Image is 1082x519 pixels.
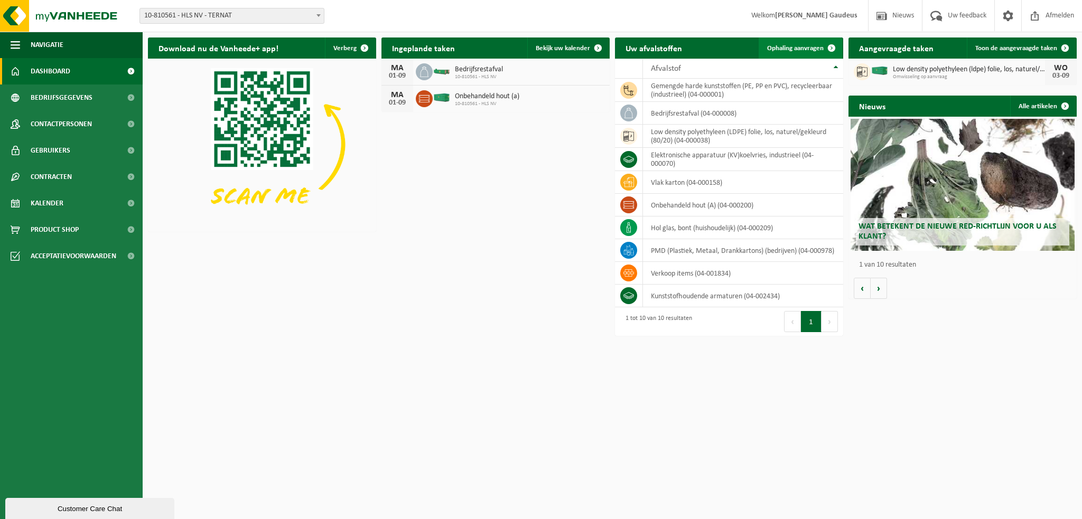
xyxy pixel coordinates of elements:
a: Wat betekent de nieuwe RED-richtlijn voor u als klant? [851,119,1074,251]
span: Contracten [31,164,72,190]
a: Toon de aangevraagde taken [967,37,1076,59]
h2: Aangevraagde taken [848,37,944,58]
span: Contactpersonen [31,111,92,137]
span: 10-810561 - HLS NV [455,74,503,80]
td: gemengde harde kunststoffen (PE, PP en PVC), recycleerbaar (industrieel) (04-000001) [643,79,843,102]
td: bedrijfsrestafval (04-000008) [643,102,843,125]
div: MA [387,91,408,99]
span: Ophaling aanvragen [767,45,824,52]
td: kunststofhoudende armaturen (04-002434) [643,285,843,307]
span: Product Shop [31,216,79,243]
td: onbehandeld hout (A) (04-000200) [643,194,843,216]
button: Verberg [325,37,375,59]
a: Alle artikelen [1010,96,1076,117]
button: Next [822,311,838,332]
span: Navigatie [31,32,63,58]
iframe: chat widget [5,496,176,519]
button: Previous [784,311,801,332]
a: Ophaling aanvragen [759,37,842,59]
strong: [PERSON_NAME] Gaudeus [775,12,857,20]
span: Wat betekent de nieuwe RED-richtlijn voor u als klant? [859,222,1057,241]
h2: Uw afvalstoffen [615,37,693,58]
span: Omwisseling op aanvraag [893,74,1045,80]
span: Bedrijfsrestafval [455,65,503,74]
h2: Download nu de Vanheede+ app! [148,37,289,58]
span: 10-810561 - HLS NV - TERNAT [139,8,324,24]
button: Volgende [871,278,887,299]
div: 03-09 [1050,72,1071,80]
img: Download de VHEPlus App [148,59,376,230]
td: vlak karton (04-000158) [643,171,843,194]
a: Bekijk uw kalender [527,37,609,59]
div: 01-09 [387,99,408,107]
div: WO [1050,64,1071,72]
div: 1 tot 10 van 10 resultaten [620,310,692,333]
span: Afvalstof [651,64,681,73]
span: Dashboard [31,58,70,84]
span: Kalender [31,190,63,216]
span: Bedrijfsgegevens [31,84,92,111]
td: hol glas, bont (huishoudelijk) (04-000209) [643,216,843,239]
span: Bekijk uw kalender [536,45,590,52]
p: 1 van 10 resultaten [859,261,1071,269]
img: HK-XC-40-GN-00 [433,93,451,102]
td: low density polyethyleen (LDPE) folie, los, naturel/gekleurd (80/20) (04-000038) [643,125,843,148]
h2: Nieuws [848,96,896,116]
div: 01-09 [387,72,408,80]
span: Low density polyethyleen (ldpe) folie, los, naturel/gekleurd (80/20) [893,65,1045,74]
img: HK-XC-40-GN-00 [871,66,889,76]
td: PMD (Plastiek, Metaal, Drankkartons) (bedrijven) (04-000978) [643,239,843,262]
span: Toon de aangevraagde taken [975,45,1057,52]
td: elektronische apparatuur (KV)koelvries, industrieel (04-000070) [643,148,843,171]
button: 1 [801,311,822,332]
img: HK-XC-10-GN-00 [433,66,451,76]
span: Verberg [333,45,357,52]
span: Acceptatievoorwaarden [31,243,116,269]
button: Vorige [854,278,871,299]
div: MA [387,64,408,72]
span: 10-810561 - HLS NV [455,101,519,107]
span: Gebruikers [31,137,70,164]
h2: Ingeplande taken [381,37,465,58]
span: 10-810561 - HLS NV - TERNAT [140,8,324,23]
span: Onbehandeld hout (a) [455,92,519,101]
td: verkoop items (04-001834) [643,262,843,285]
